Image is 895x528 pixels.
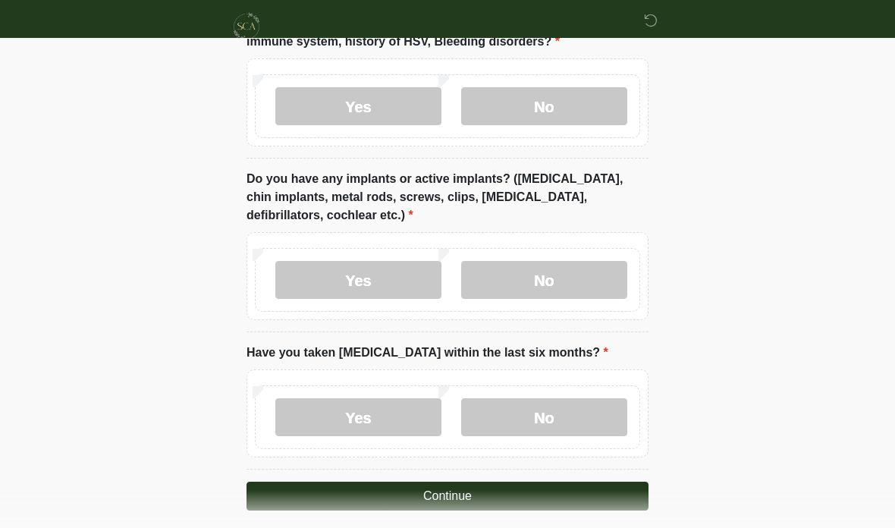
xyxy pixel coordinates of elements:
[275,398,441,436] label: Yes
[231,11,262,42] img: Skinchic Dallas Logo
[275,261,441,299] label: Yes
[461,261,627,299] label: No
[275,87,441,125] label: Yes
[247,170,648,225] label: Do you have any implants or active implants? ([MEDICAL_DATA], chin implants, metal rods, screws, ...
[247,344,608,362] label: Have you taken [MEDICAL_DATA] within the last six months?
[247,482,648,511] button: Continue
[461,87,627,125] label: No
[461,398,627,436] label: No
